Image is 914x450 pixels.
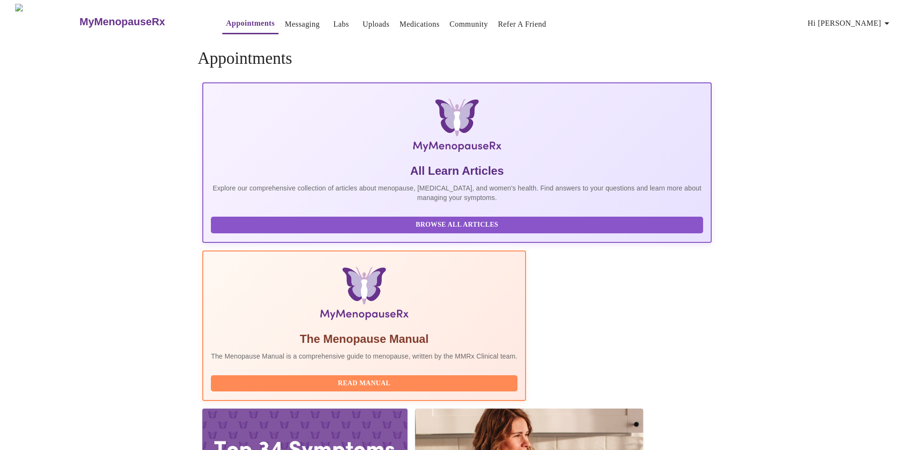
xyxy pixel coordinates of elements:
a: Labs [333,18,349,31]
a: Medications [399,18,439,31]
a: MyMenopauseRx [79,5,203,39]
h5: All Learn Articles [211,163,703,179]
a: Appointments [226,17,275,30]
button: Messaging [281,15,323,34]
img: Menopause Manual [259,267,468,324]
a: Messaging [285,18,319,31]
p: The Menopause Manual is a comprehensive guide to menopause, written by the MMRx Clinical team. [211,351,517,361]
span: Read Manual [220,378,508,390]
a: Refer a Friend [498,18,546,31]
h5: The Menopause Manual [211,331,517,347]
a: Community [449,18,488,31]
button: Medications [396,15,443,34]
span: Browse All Articles [220,219,694,231]
a: Uploads [363,18,390,31]
button: Uploads [359,15,394,34]
button: Browse All Articles [211,217,703,233]
img: MyMenopauseRx Logo [15,4,79,40]
button: Refer a Friend [494,15,550,34]
button: Read Manual [211,375,517,392]
a: Read Manual [211,379,520,387]
button: Appointments [222,14,278,34]
img: MyMenopauseRx Logo [288,99,626,156]
button: Community [446,15,492,34]
h3: MyMenopauseRx [79,16,165,28]
button: Labs [326,15,357,34]
p: Explore our comprehensive collection of articles about menopause, [MEDICAL_DATA], and women's hea... [211,183,703,202]
a: Browse All Articles [211,220,705,228]
h4: Appointments [198,49,716,68]
button: Hi [PERSON_NAME] [804,14,896,33]
span: Hi [PERSON_NAME] [808,17,893,30]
